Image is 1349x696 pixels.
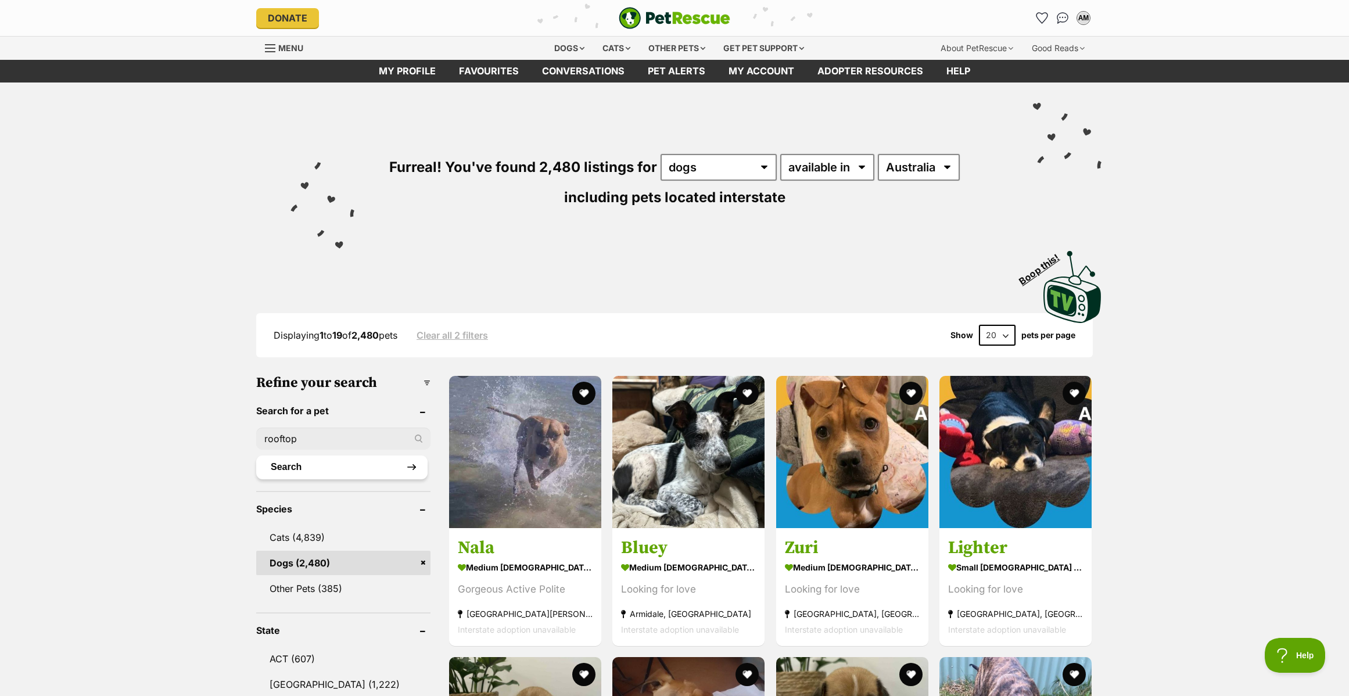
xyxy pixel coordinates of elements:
[612,376,765,528] img: Bluey - Kelpie Dog
[274,329,397,341] span: Displaying to of pets
[1043,241,1102,325] a: Boop this!
[950,331,973,340] span: Show
[717,60,806,82] a: My account
[278,43,303,53] span: Menu
[458,606,593,622] strong: [GEOGRAPHIC_DATA][PERSON_NAME][GEOGRAPHIC_DATA]
[256,551,430,575] a: Dogs (2,480)
[621,606,756,622] strong: Armidale, [GEOGRAPHIC_DATA]
[785,582,920,597] div: Looking for love
[776,528,928,646] a: Zuri medium [DEMOGRAPHIC_DATA] Dog Looking for love [GEOGRAPHIC_DATA], [GEOGRAPHIC_DATA] Intersta...
[265,37,311,58] a: Menu
[1043,251,1102,323] img: PetRescue TV logo
[1063,663,1086,686] button: favourite
[621,559,756,576] strong: medium [DEMOGRAPHIC_DATA] Dog
[256,525,430,550] a: Cats (4,839)
[447,60,530,82] a: Favourites
[256,406,430,416] header: Search for a pet
[736,663,759,686] button: favourite
[572,663,595,686] button: favourite
[621,582,756,597] div: Looking for love
[256,576,430,601] a: Other Pets (385)
[948,606,1083,622] strong: [GEOGRAPHIC_DATA], [GEOGRAPHIC_DATA]
[785,537,920,559] h3: Zuri
[1017,245,1071,286] span: Boop this!
[458,559,593,576] strong: medium [DEMOGRAPHIC_DATA] Dog
[564,189,785,206] span: including pets located interstate
[948,559,1083,576] strong: small [DEMOGRAPHIC_DATA] Dog
[785,559,920,576] strong: medium [DEMOGRAPHIC_DATA] Dog
[1265,638,1326,673] iframe: Help Scout Beacon - Open
[351,329,379,341] strong: 2,480
[1063,382,1086,405] button: favourite
[458,625,576,634] span: Interstate adoption unavailable
[1032,9,1093,27] ul: Account quick links
[256,625,430,636] header: State
[939,376,1092,528] img: Lighter - American Staffy Dog
[715,37,812,60] div: Get pet support
[806,60,935,82] a: Adopter resources
[572,382,595,405] button: favourite
[1053,9,1072,27] a: Conversations
[948,625,1066,634] span: Interstate adoption unavailable
[449,376,601,528] img: Nala - American Bulldog
[612,528,765,646] a: Bluey medium [DEMOGRAPHIC_DATA] Dog Looking for love Armidale, [GEOGRAPHIC_DATA] Interstate adopt...
[256,8,319,28] a: Donate
[776,376,928,528] img: Zuri - Staffy Dog
[640,37,713,60] div: Other pets
[256,455,428,479] button: Search
[1057,12,1069,24] img: chat-41dd97257d64d25036548639549fe6c8038ab92f7586957e7f3b1b290dea8141.svg
[935,60,982,82] a: Help
[619,7,730,29] img: logo-e224e6f780fb5917bec1dbf3a21bbac754714ae5b6737aabdf751b685950b380.svg
[948,582,1083,597] div: Looking for love
[320,329,324,341] strong: 1
[256,647,430,671] a: ACT (607)
[458,582,593,597] div: Gorgeous Active Polite
[899,382,923,405] button: favourite
[1074,9,1093,27] button: My account
[1021,331,1075,340] label: pets per page
[619,7,730,29] a: PetRescue
[1078,12,1089,24] div: AM
[1032,9,1051,27] a: Favourites
[785,625,903,634] span: Interstate adoption unavailable
[621,537,756,559] h3: Bluey
[932,37,1021,60] div: About PetRescue
[256,428,430,450] input: Toby
[367,60,447,82] a: My profile
[939,528,1092,646] a: Lighter small [DEMOGRAPHIC_DATA] Dog Looking for love [GEOGRAPHIC_DATA], [GEOGRAPHIC_DATA] Inters...
[948,537,1083,559] h3: Lighter
[530,60,636,82] a: conversations
[899,663,923,686] button: favourite
[546,37,593,60] div: Dogs
[458,537,593,559] h3: Nala
[621,625,739,634] span: Interstate adoption unavailable
[256,504,430,514] header: Species
[785,606,920,622] strong: [GEOGRAPHIC_DATA], [GEOGRAPHIC_DATA]
[389,159,657,175] span: Furreal! You've found 2,480 listings for
[736,382,759,405] button: favourite
[636,60,717,82] a: Pet alerts
[417,330,488,340] a: Clear all 2 filters
[1024,37,1093,60] div: Good Reads
[256,375,430,391] h3: Refine your search
[449,528,601,646] a: Nala medium [DEMOGRAPHIC_DATA] Dog Gorgeous Active Polite [GEOGRAPHIC_DATA][PERSON_NAME][GEOGRAPH...
[594,37,638,60] div: Cats
[332,329,342,341] strong: 19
